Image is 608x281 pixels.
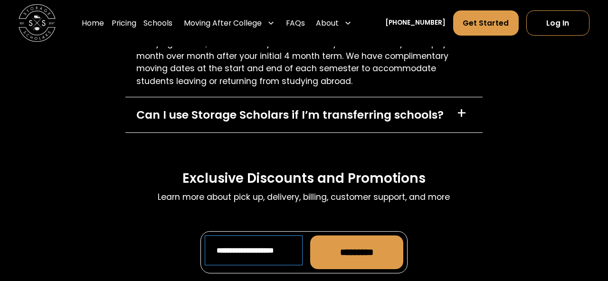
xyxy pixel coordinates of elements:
a: [PHONE_NUMBER] [385,19,446,28]
a: Log In [526,11,589,36]
h3: Exclusive Discounts and Promotions [182,170,426,187]
form: Promo Form [200,231,407,273]
a: Get Started [453,11,519,36]
div: + [456,106,467,121]
div: Can I use Storage Scholars if I’m transferring schools? [136,106,444,123]
a: FAQs [286,10,305,37]
p: Learn more about pick up, delivery, billing, customer support, and more [158,191,450,203]
div: About [313,10,356,37]
div: About [316,18,339,29]
a: home [19,5,56,42]
a: Home [82,10,104,37]
div: Moving After College [180,10,278,37]
img: Storage Scholars main logo [19,5,56,42]
a: Schools [143,10,172,37]
a: Pricing [112,10,136,37]
div: Moving After College [184,18,262,29]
